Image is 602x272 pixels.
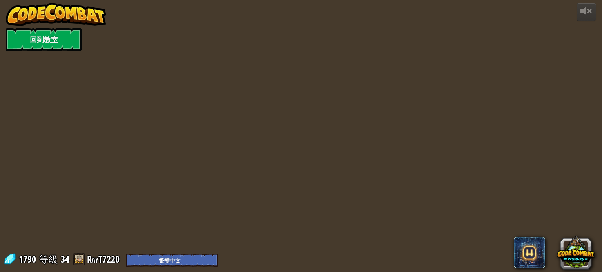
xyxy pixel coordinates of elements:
span: 等級 [39,253,58,266]
a: 回到教室 [6,28,82,51]
span: CodeCombat AI HackStack [514,237,545,268]
button: CodeCombat Worlds on Roblox [557,233,595,271]
span: 34 [61,253,69,265]
a: RayT7220 [87,253,122,265]
span: 1790 [19,253,38,265]
img: CodeCombat - Learn how to code by playing a game [6,3,106,26]
button: 調整音量 [577,3,596,21]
